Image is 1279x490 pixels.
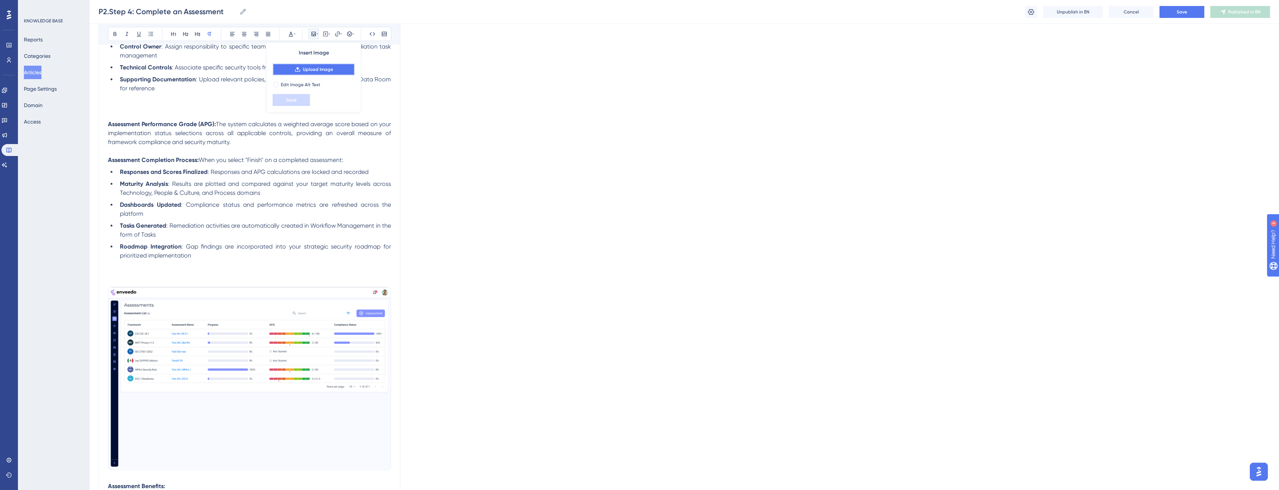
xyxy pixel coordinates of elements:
[120,76,392,92] span: : Upload relevant policies, procedures, and evidence to the Data Room for reference
[120,168,208,175] strong: Responses and Scores Finalized
[120,243,181,250] strong: Roadmap Integration
[299,49,329,57] span: Insert Image
[120,201,392,217] span: : Compliance status and performance metrics are refreshed across the platform
[24,115,41,128] button: Access
[286,97,297,103] span: Save
[273,63,355,75] button: Upload Image
[172,64,355,71] span: : Associate specific security tools from your Security Stack inventory
[24,18,63,24] div: KNOWLEDGE BASE
[24,33,43,46] button: Reports
[120,180,392,196] span: : Results are plotted and compared against your target maturity levels across Technology, People ...
[120,201,181,208] strong: Dashboards Updated
[1043,6,1103,18] button: Unpublish in EN
[273,94,310,106] button: Save
[24,99,43,112] button: Domain
[1228,9,1260,15] span: Published in EN
[1177,9,1187,15] span: Save
[24,82,57,96] button: Page Settings
[1124,9,1139,15] span: Cancel
[1057,9,1089,15] span: Unpublish in EN
[52,4,54,10] div: 4
[1210,6,1270,18] button: Published in EN
[120,43,161,50] strong: Control Owner
[24,66,41,79] button: Articles
[120,76,196,83] strong: Supporting Documentation
[303,66,333,72] span: Upload Image
[1109,6,1154,18] button: Cancel
[108,121,216,128] strong: Assessment Performance Grade (APG):
[108,156,199,163] strong: Assessment Completion Process:
[120,64,172,71] strong: Technical Controls
[99,6,236,17] input: Article Name
[120,222,166,229] strong: Tasks Generated
[108,483,165,490] strong: Assessment Benefits:
[1248,461,1270,483] iframe: UserGuiding AI Assistant Launcher
[24,49,50,63] button: Categories
[208,168,369,175] span: : Responses and APG calculations are locked and recorded
[18,2,47,11] span: Need Help?
[120,222,392,238] span: : Remediation activities are automatically created in Workflow Management in the form of Tasks
[120,243,392,259] span: : Gap findings are incorporated into your strategic security roadmap for prioritized implementation
[108,121,392,146] span: The system calculates a weighted average score based on your implementation status selections acr...
[199,156,343,163] span: When you select "Finish" on a completed assessment:
[1160,6,1204,18] button: Save
[120,180,168,187] strong: Maturity Analysis
[281,82,320,88] span: Edit Image Alt Text
[120,43,392,59] span: : Assign responsibility to specific team members for oversight and remediation task management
